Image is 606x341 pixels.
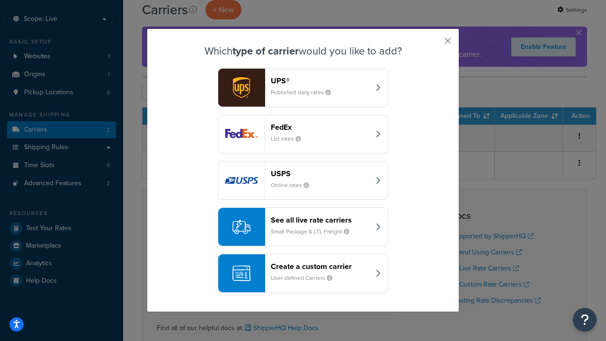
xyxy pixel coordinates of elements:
img: icon-carrier-liverate-becf4550.svg [232,218,250,236]
img: ups logo [218,69,265,107]
img: icon-carrier-custom-c93b8a24.svg [232,264,250,282]
small: List rates [271,135,309,143]
header: Create a custom carrier [271,262,370,271]
small: User-defined Carriers [271,274,340,282]
button: Open Resource Center [573,308,597,332]
strong: type of carrier [232,43,299,59]
button: Create a custom carrierUser-defined Carriers [218,254,388,293]
button: fedEx logoFedExList rates [218,115,388,153]
header: UPS® [271,76,370,85]
small: Small Package & LTL Freight [271,227,357,236]
h3: Which would you like to add? [171,45,435,57]
button: ups logoUPS®Published daily rates [218,68,388,107]
header: USPS [271,169,370,178]
img: fedEx logo [218,115,265,153]
button: usps logoUSPSOnline rates [218,161,388,200]
header: FedEx [271,123,370,132]
header: See all live rate carriers [271,215,370,224]
img: usps logo [218,162,265,199]
small: Published daily rates [271,88,339,97]
button: See all live rate carriersSmall Package & LTL Freight [218,207,388,246]
small: Online rates [271,181,317,189]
